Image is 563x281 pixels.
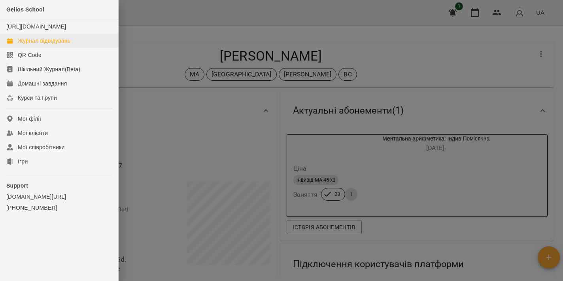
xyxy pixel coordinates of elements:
[18,94,57,102] div: Курси та Групи
[18,158,28,165] div: Ігри
[6,6,44,13] span: Gelios School
[18,143,65,151] div: Мої співробітники
[6,204,112,212] a: [PHONE_NUMBER]
[18,129,48,137] div: Мої клієнти
[6,193,112,201] a: [DOMAIN_NAME][URL]
[6,182,112,190] p: Support
[6,23,66,30] a: [URL][DOMAIN_NAME]
[18,51,42,59] div: QR Code
[18,65,80,73] div: Шкільний Журнал(Beta)
[18,80,67,87] div: Домашні завдання
[18,115,41,123] div: Мої філії
[18,37,70,45] div: Журнал відвідувань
